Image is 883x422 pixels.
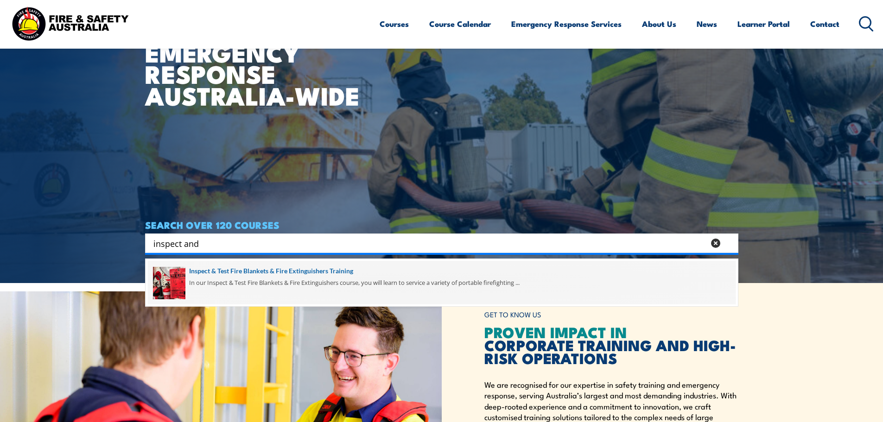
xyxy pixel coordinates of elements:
input: Search input [153,236,705,250]
a: About Us [642,12,676,36]
a: Contact [810,12,839,36]
a: Learner Portal [737,12,790,36]
button: Search magnifier button [722,237,735,250]
a: News [697,12,717,36]
h2: CORPORATE TRAINING AND HIGH-RISK OPERATIONS [484,325,738,364]
h4: SEARCH OVER 120 COURSES [145,220,738,230]
a: Course Calendar [429,12,491,36]
h6: GET TO KNOW US [484,306,738,323]
span: PROVEN IMPACT IN [484,320,627,343]
a: Emergency Response Services [511,12,622,36]
a: Courses [380,12,409,36]
form: Search form [155,237,707,250]
a: Inspect & Test Fire Blankets & Fire Extinguishers Training [153,266,731,276]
